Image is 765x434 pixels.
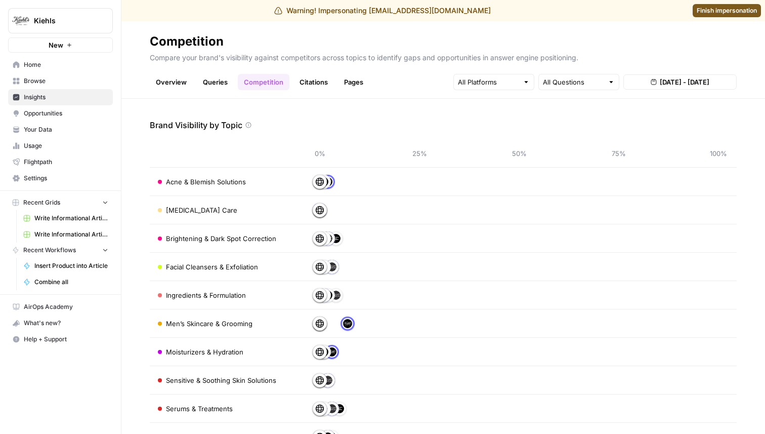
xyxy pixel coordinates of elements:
a: AirOps Academy [8,299,113,315]
span: Acne & Blemish Solutions [166,177,246,187]
a: Finish impersonation [693,4,761,17]
div: Competition [150,33,224,50]
span: 25% [409,148,430,159]
button: Help + Support [8,331,113,347]
span: Men’s Skincare & Grooming [166,319,252,329]
span: [MEDICAL_DATA] Care [166,205,237,215]
button: [DATE] - [DATE] [623,74,737,90]
span: Kiehls [34,16,95,26]
span: Opportunities [24,109,108,118]
span: 100% [708,148,729,159]
img: iisr3r85ipsscpr0e1mzx15femyf [331,291,341,300]
span: Recent Grids [23,198,60,207]
img: lbzhdkgn1ruc4m4z5mjfsqir60oh [327,347,336,357]
span: Home [24,60,108,69]
img: lbzhdkgn1ruc4m4z5mjfsqir60oh [343,319,352,328]
span: Recent Workflows [23,246,76,255]
a: Browse [8,73,113,89]
a: Overview [150,74,193,90]
a: Combine all [19,274,113,290]
a: Home [8,57,113,73]
span: Ingredients & Formulation [166,290,246,300]
a: Write Informational Article [19,226,113,243]
span: Your Data [24,125,108,134]
span: Usage [24,141,108,150]
a: Your Data [8,122,113,138]
p: Compare your brand's visibility against competitors across topics to identify gaps and opportunit... [150,50,737,63]
div: Warning! Impersonating [EMAIL_ADDRESS][DOMAIN_NAME] [274,6,491,16]
a: Insert Product into Article [19,258,113,274]
button: Recent Grids [8,195,113,210]
span: AirOps Academy [24,302,108,311]
button: New [8,37,113,53]
span: [DATE] - [DATE] [660,77,709,87]
button: Recent Workflows [8,243,113,258]
button: Workspace: Kiehls [8,8,113,33]
a: Insights [8,89,113,105]
span: Combine all [34,278,108,287]
button: What's new? [8,315,113,331]
span: Serums & Treatments [166,404,233,414]
a: Citations [293,74,334,90]
a: Flightpath [8,154,113,170]
span: Write Informational Article [34,230,108,239]
span: 0% [310,148,330,159]
div: What's new? [9,315,112,331]
img: 1t0k3rxub7xjuwm09mezwmq6ezdv [335,404,344,413]
span: Insights [24,93,108,102]
img: iisr3r85ipsscpr0e1mzx15femyf [327,404,336,413]
span: Help + Support [24,335,108,344]
span: Finish impersonation [697,6,757,15]
img: Kiehls Logo [12,12,30,30]
span: Browse [24,76,108,86]
a: Pages [338,74,369,90]
img: iisr3r85ipsscpr0e1mzx15femyf [323,376,332,385]
span: Moisturizers & Hydration [166,347,243,357]
input: All Questions [543,77,604,87]
span: Facial Cleansers & Exfoliation [166,262,258,272]
a: Write Informational Article [19,210,113,226]
span: 50% [509,148,529,159]
span: Brightening & Dark Spot Correction [166,233,276,244]
span: 75% [609,148,629,159]
a: Competition [238,74,289,90]
span: New [49,40,63,50]
span: Settings [24,174,108,183]
span: Flightpath [24,157,108,167]
p: Brand Visibility by Topic [150,119,242,131]
a: Usage [8,138,113,154]
img: 1t0k3rxub7xjuwm09mezwmq6ezdv [331,234,341,243]
a: Queries [197,74,234,90]
img: iisr3r85ipsscpr0e1mzx15femyf [327,262,336,271]
span: Sensitive & Soothing Skin Solutions [166,375,276,385]
a: Opportunities [8,105,113,122]
span: Write Informational Article [34,214,108,223]
input: All Platforms [458,77,519,87]
span: Insert Product into Article [34,261,108,270]
a: Settings [8,170,113,186]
